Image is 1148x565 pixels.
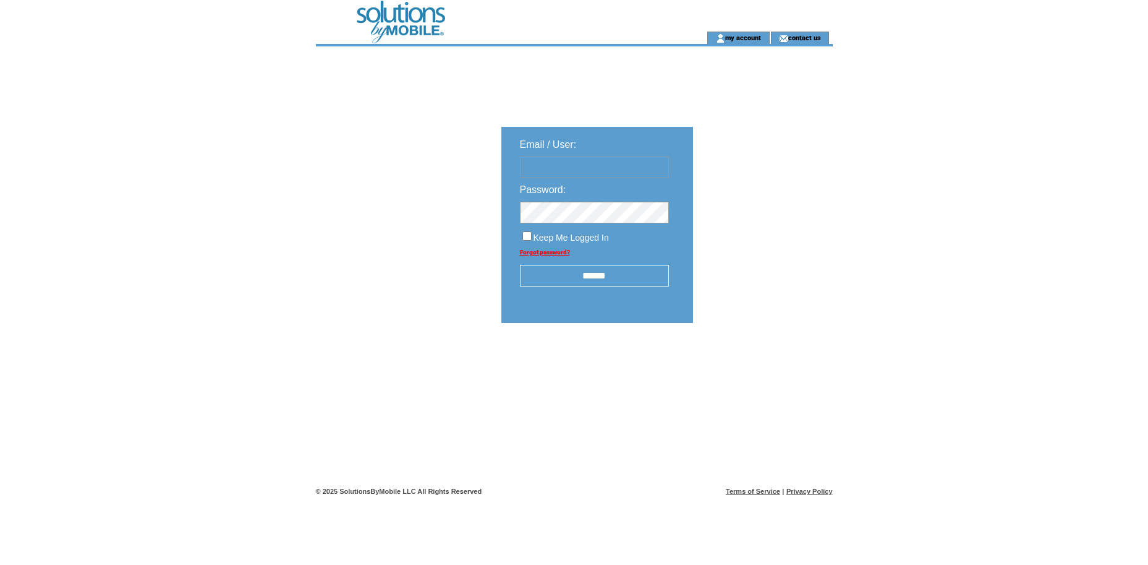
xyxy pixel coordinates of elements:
span: Password: [520,184,566,195]
a: Terms of Service [726,488,780,495]
img: account_icon.gif;jsessionid=4E37ADA4007B4D04082FA38AF79D78D4 [716,33,725,43]
span: © 2025 SolutionsByMobile LLC All Rights Reserved [316,488,482,495]
span: Keep Me Logged In [534,233,609,243]
a: contact us [788,33,821,41]
img: contact_us_icon.gif;jsessionid=4E37ADA4007B4D04082FA38AF79D78D4 [779,33,788,43]
a: Privacy Policy [786,488,833,495]
a: Forgot password? [520,249,570,256]
a: my account [725,33,761,41]
span: | [782,488,784,495]
span: Email / User: [520,139,577,150]
img: transparent.png;jsessionid=4E37ADA4007B4D04082FA38AF79D78D4 [729,354,791,369]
